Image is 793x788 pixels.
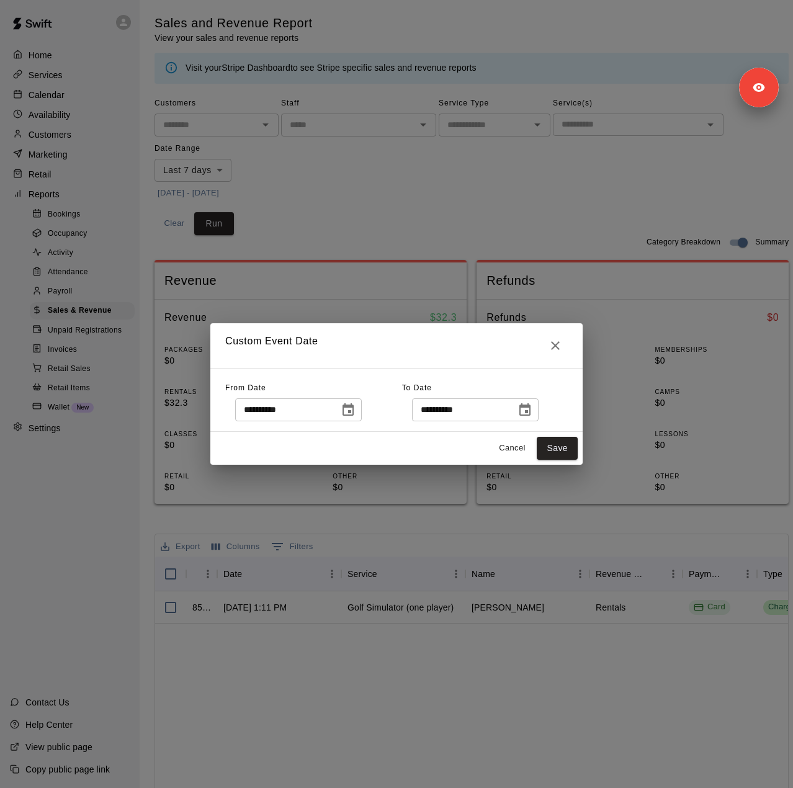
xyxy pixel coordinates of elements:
[225,383,266,392] span: From Date
[210,323,583,368] h2: Custom Event Date
[402,383,432,392] span: To Date
[336,398,361,423] button: Choose date, selected date is Oct 2, 2025
[537,437,578,460] button: Save
[513,398,537,423] button: Choose date, selected date is Oct 10, 2025
[492,439,532,458] button: Cancel
[543,333,568,358] button: Close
